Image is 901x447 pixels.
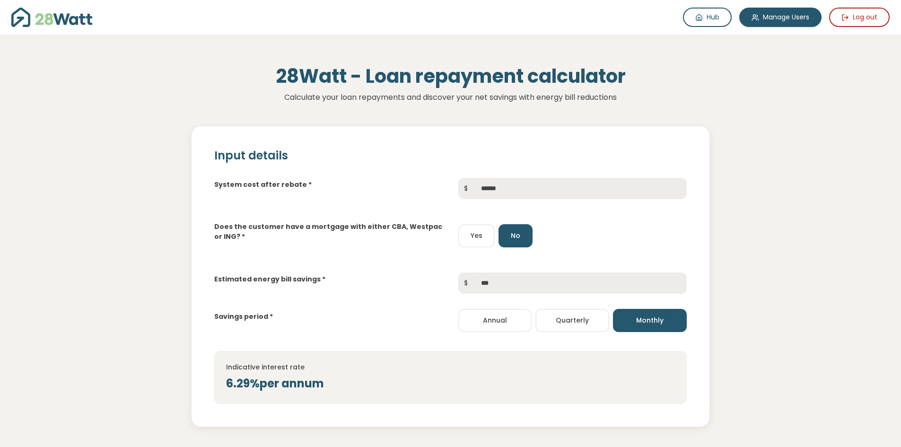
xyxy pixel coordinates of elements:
[11,8,92,27] img: 28Watt
[499,224,533,247] button: No
[214,274,325,284] label: Estimated energy bill savings *
[226,375,675,392] div: 6.29% per annum
[829,8,890,27] button: Log out
[535,309,609,332] button: Quarterly
[226,363,675,371] h4: Indicative interest rate
[139,65,763,88] h1: 28Watt - Loan repayment calculator
[458,224,495,247] button: Yes
[214,180,312,190] label: System cost after rebate *
[214,222,443,242] label: Does the customer have a mortgage with either CBA, Westpac or ING? *
[214,312,273,322] label: Savings period *
[458,309,532,332] button: Annual
[613,309,687,332] button: Monthly
[683,8,732,27] a: Hub
[739,8,822,27] a: Manage Users
[139,91,763,104] p: Calculate your loan repayments and discover your net savings with energy bill reductions
[458,178,473,199] span: $
[214,149,687,163] h2: Input details
[458,272,473,294] span: $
